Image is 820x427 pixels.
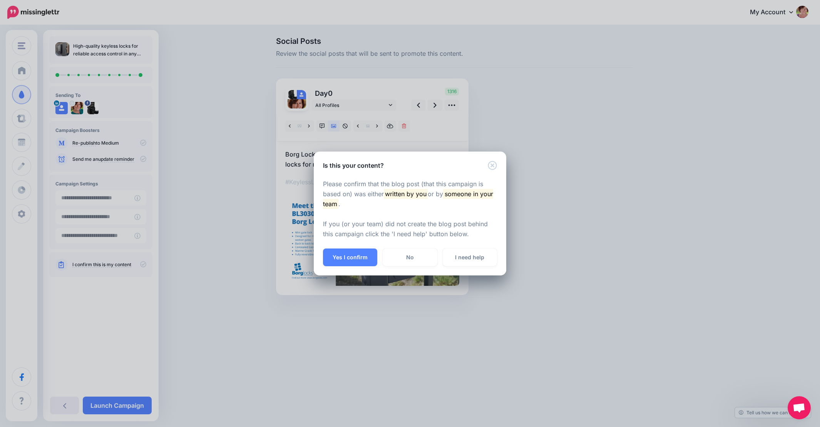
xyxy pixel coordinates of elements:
a: I need help [443,249,497,266]
h5: Is this your content? [323,161,384,170]
mark: written by you [384,189,428,199]
p: Please confirm that the blog post (that this campaign is based on) was either or by . If you (or ... [323,179,497,239]
a: No [383,249,437,266]
button: Close [488,161,497,170]
button: Yes I confirm [323,249,377,266]
mark: someone in your team [323,189,493,209]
